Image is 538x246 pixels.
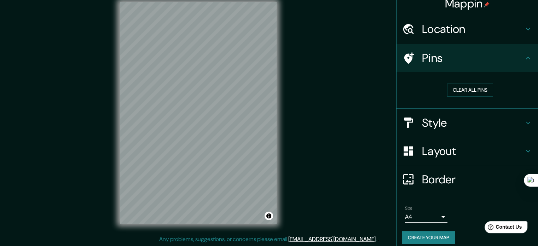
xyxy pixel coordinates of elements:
[397,137,538,165] div: Layout
[397,109,538,137] div: Style
[422,116,524,130] h4: Style
[447,84,493,97] button: Clear all pins
[378,235,379,244] div: .
[159,235,377,244] p: Any problems, suggestions, or concerns please email .
[397,44,538,72] div: Pins
[422,172,524,187] h4: Border
[397,15,538,43] div: Location
[422,22,524,36] h4: Location
[397,165,538,194] div: Border
[377,235,378,244] div: .
[265,212,273,220] button: Toggle attribution
[405,211,447,223] div: A4
[484,2,490,7] img: pin-icon.png
[288,235,376,243] a: [EMAIL_ADDRESS][DOMAIN_NAME]
[422,144,524,158] h4: Layout
[120,2,277,224] canvas: Map
[475,218,530,238] iframe: Help widget launcher
[405,205,412,211] label: Size
[402,231,455,244] button: Create your map
[422,51,524,65] h4: Pins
